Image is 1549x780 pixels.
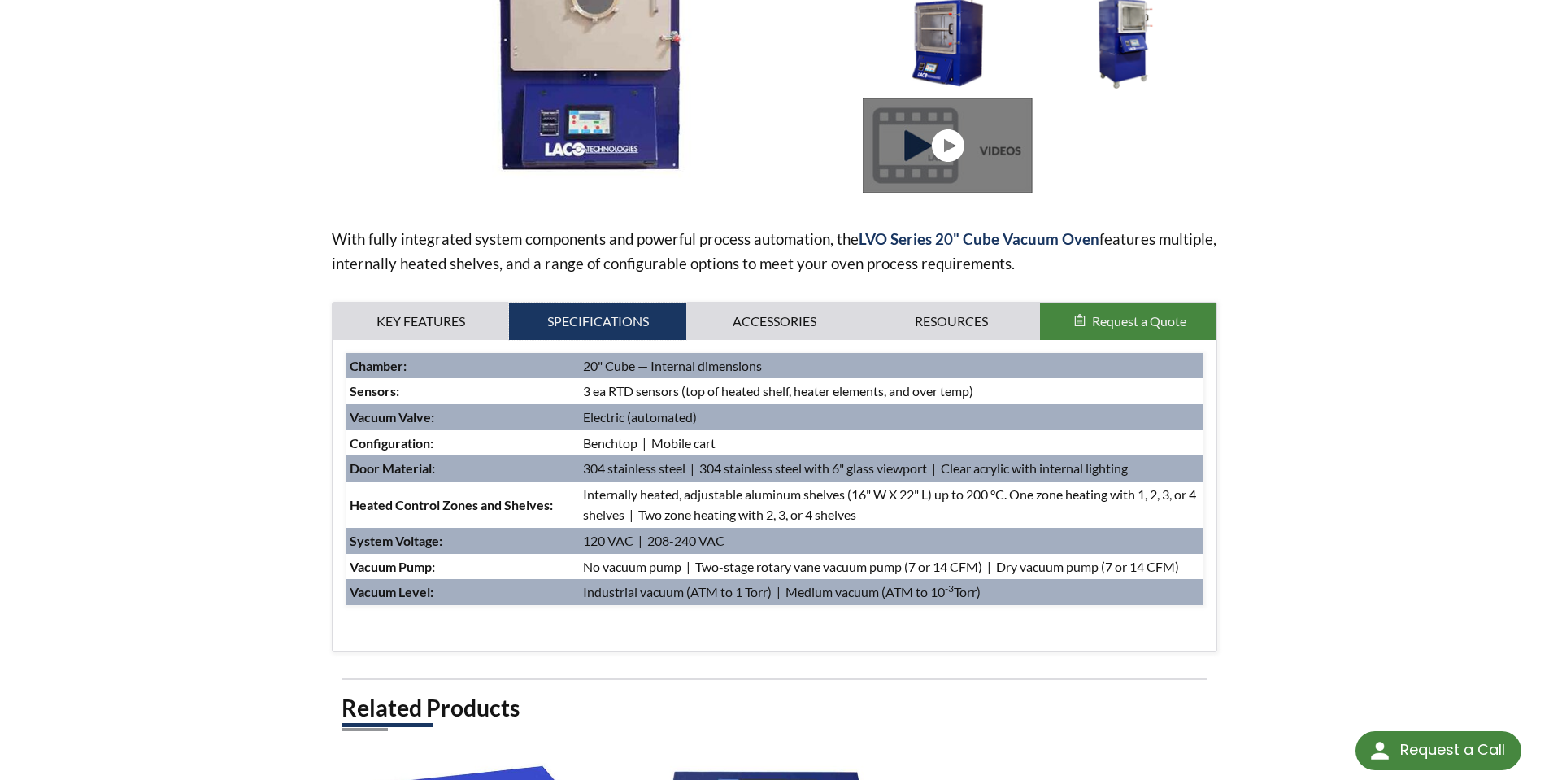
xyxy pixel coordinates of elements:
[350,460,432,476] strong: Door Material
[509,303,686,340] a: Specifications
[579,378,1203,404] td: 3 ea RTD sensors (top of heated shelf, heater elements, and over temp)
[350,358,407,373] strong: Chamber:
[579,455,1203,482] td: 304 stainless steel | 304 stainless steel with 6" glass viewport | Clear acrylic with internal li...
[579,404,1203,430] td: Electric (automated)
[350,409,431,425] strong: Vacuum Valve
[863,303,1040,340] a: Resources
[346,554,580,580] td: :
[1400,731,1505,769] div: Request a Call
[332,227,1218,276] p: With fully integrated system components and powerful process automation, the features multiple, i...
[350,383,396,399] strong: Sensors
[1367,738,1393,764] img: round button
[333,303,510,340] a: Key Features
[859,229,1099,248] strong: LVO Series 20" Cube Vacuum Oven
[346,579,580,605] td: :
[346,404,580,430] td: :
[579,554,1203,580] td: No vacuum pump | Two-stage rotary vane vacuum pump (7 or 14 CFM) | Dry vacuum pump (7 or 14 CFM)
[1092,313,1186,329] span: Request a Quote
[350,497,550,512] strong: Heated Control Zones and Shelves
[579,353,1203,379] td: 20" Cube — Internal dimensions
[579,430,1203,456] td: Benchtop | Mobile cart
[346,430,580,456] td: :
[579,579,1203,605] td: Industrial vacuum (ATM to 1 Torr) | Medium vacuum (ATM to 10 Torr)
[945,582,954,595] sup: -3
[342,693,1208,723] h2: Related Products
[579,482,1203,528] td: Internally heated, adjustable aluminum shelves (16" W X 22" L) up to 200 °C. One zone heating wit...
[350,584,430,599] strong: Vacuum Level
[686,303,864,340] a: Accessories
[350,435,430,451] strong: Configuration
[350,533,439,548] strong: System Voltage
[346,455,580,482] td: :
[1355,731,1521,770] div: Request a Call
[350,559,432,574] strong: Vacuum Pump
[1040,303,1217,340] button: Request a Quote
[346,482,580,528] td: :
[346,378,580,404] td: :
[346,528,580,554] td: :
[579,528,1203,554] td: 120 VAC | 208-240 VAC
